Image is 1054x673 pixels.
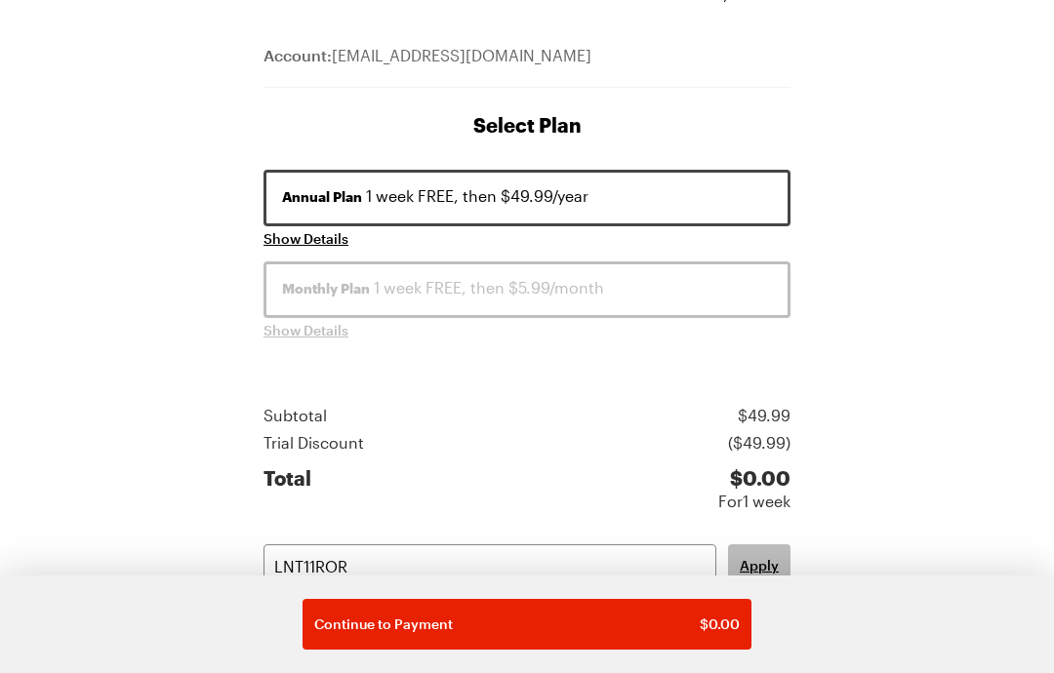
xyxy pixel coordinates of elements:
span: $ 0.00 [700,614,740,634]
div: 1 week FREE, then $49.99/year [282,184,772,208]
span: Account: [263,46,332,64]
div: For 1 week [718,490,790,513]
span: Annual Plan [282,187,362,207]
h1: Select Plan [263,111,790,139]
button: Continue to Payment$0.00 [303,599,751,650]
input: Promo Code [263,544,716,587]
div: $ 0.00 [718,466,790,490]
div: $ 49.99 [738,404,790,427]
span: Apply [740,556,779,575]
div: ($ 49.99 ) [728,431,790,455]
button: Show Details [263,321,348,340]
button: Show Details [263,229,348,249]
div: Trial Discount [263,431,364,455]
button: Monthly Plan 1 week FREE, then $5.99/month [263,261,790,318]
div: [EMAIL_ADDRESS][DOMAIN_NAME] [263,44,790,88]
div: Subtotal [263,404,327,427]
div: 1 week FREE, then $5.99/month [282,276,772,299]
button: Annual Plan 1 week FREE, then $49.99/year [263,170,790,226]
section: Price summary [263,404,790,513]
button: Apply [728,544,790,587]
span: Monthly Plan [282,279,370,298]
div: Total [263,466,311,513]
span: Continue to Payment [314,614,453,634]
